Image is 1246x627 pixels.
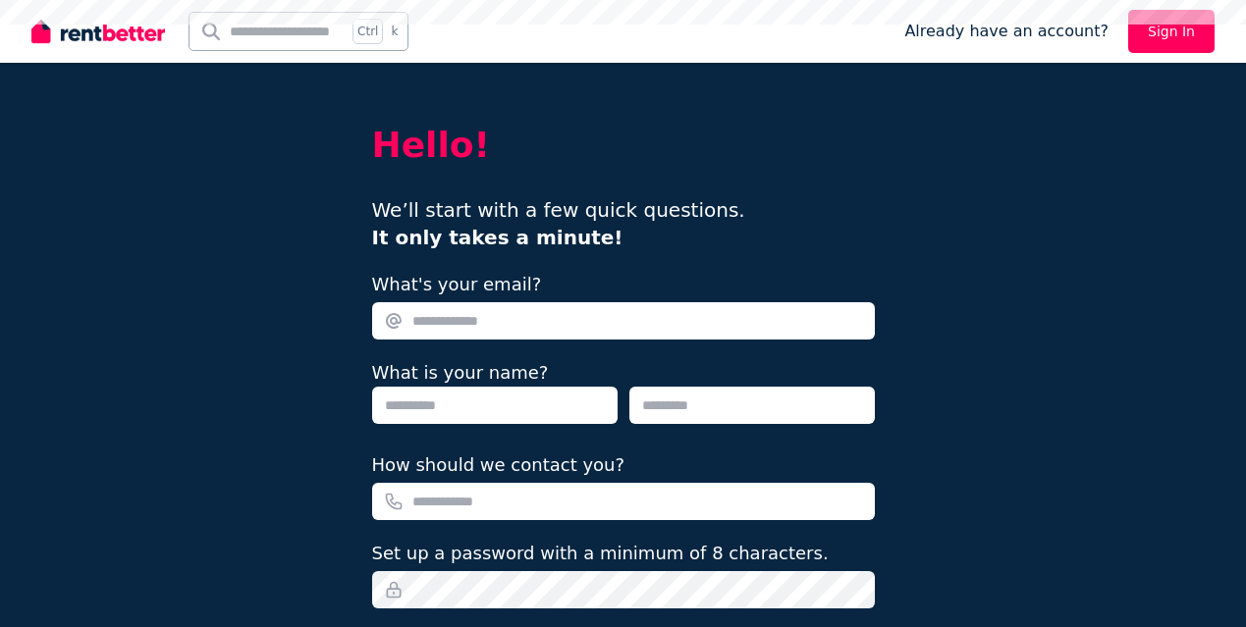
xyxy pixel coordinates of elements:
span: Already have an account? [904,20,1109,43]
span: We’ll start with a few quick questions. [372,198,745,249]
span: Ctrl [352,19,383,44]
label: What is your name? [372,362,549,383]
label: What's your email? [372,271,542,298]
img: RentBetter [31,17,165,46]
b: It only takes a minute! [372,226,623,249]
h2: Hello! [372,126,875,165]
span: k [391,24,398,39]
a: Sign In [1128,10,1215,53]
label: Set up a password with a minimum of 8 characters. [372,540,829,567]
label: How should we contact you? [372,451,625,479]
